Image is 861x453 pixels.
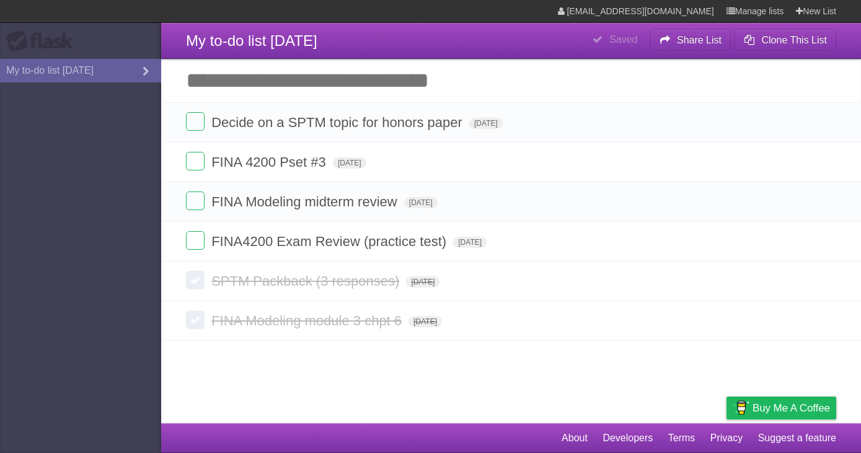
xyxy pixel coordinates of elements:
a: Developers [603,426,653,450]
div: Flask [6,30,81,53]
label: Done [186,231,205,250]
a: Terms [668,426,695,450]
b: Saved [609,34,637,45]
b: Clone This List [761,35,827,45]
span: [DATE] [453,237,487,248]
span: [DATE] [404,197,438,208]
img: Buy me a coffee [733,397,749,418]
span: FINA Modeling midterm review [211,194,400,209]
span: Buy me a coffee [753,397,830,419]
span: [DATE] [406,276,439,288]
label: Done [186,112,205,131]
button: Clone This List [734,29,836,51]
span: FINA4200 Exam Review (practice test) [211,234,449,249]
span: [DATE] [333,157,366,169]
span: [DATE] [469,118,503,129]
label: Done [186,271,205,289]
b: Share List [677,35,722,45]
a: Suggest a feature [758,426,836,450]
label: Done [186,191,205,210]
span: SPTM Packback (3 responses) [211,273,402,289]
a: Buy me a coffee [726,397,836,420]
span: Decide on a SPTM topic for honors paper [211,115,466,130]
span: My to-do list [DATE] [186,32,317,49]
label: Done [186,152,205,170]
label: Done [186,310,205,329]
a: About [562,426,588,450]
a: Privacy [710,426,743,450]
span: FINA 4200 Pset #3 [211,154,329,170]
span: [DATE] [408,316,442,327]
button: Share List [650,29,731,51]
span: FINA Modeling module 3 chpt 6 [211,313,405,328]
